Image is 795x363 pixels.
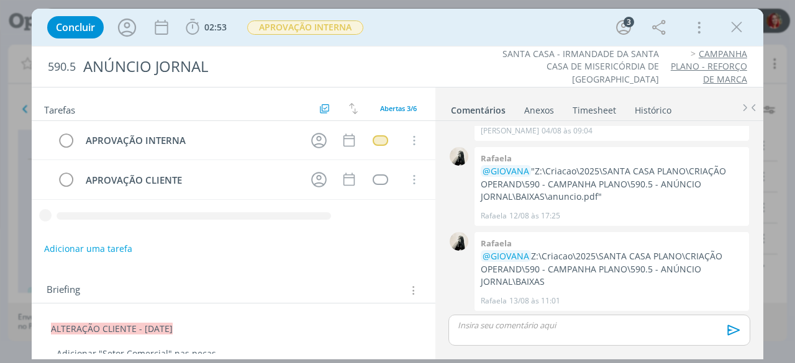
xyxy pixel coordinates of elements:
[483,250,529,262] span: @GIOVANA
[247,20,363,35] span: APROVAÇÃO INTERNA
[43,238,133,260] button: Adicionar uma tarefa
[481,165,743,203] p: "Z:\Criacao\2025\SANTA CASA PLANO\CRIAÇÃO OPERAND\590 - CAMPANHA PLANO\590.5 - ANÚNCIO JORNAL\BAI...
[542,125,593,137] span: 04/08 às 09:04
[80,173,300,188] div: APROVAÇÃO CLIENTE
[509,210,560,222] span: 12/08 às 17:25
[481,295,507,307] p: Rafaela
[32,9,763,359] div: dialog
[481,250,743,288] p: Z:\Criacao\2025\SANTA CASA PLANO\CRIAÇÃO OPERAND\590 - CAMPANHA PLANO\590.5 - ANÚNCIO JORNAL\BAIXAS
[572,99,617,117] a: Timesheet
[614,17,634,37] button: 3
[481,125,539,137] p: [PERSON_NAME]
[450,147,468,166] img: R
[47,16,104,38] button: Concluir
[624,17,634,27] div: 3
[51,323,173,334] span: ALTERAÇÃO CLIENTE - [DATE]
[509,295,560,307] span: 13/08 às 11:01
[483,165,529,177] span: @GIOVANA
[634,99,672,117] a: Histórico
[183,17,230,37] button: 02:53
[481,238,512,249] b: Rafaela
[78,52,450,82] div: ANÚNCIO JORNAL
[51,347,416,360] p: - Adicionar "Setor Comercial" nas peças
[450,99,506,117] a: Comentários
[671,48,747,85] a: CAMPANHA PLANO - REFORÇO DE MARCA
[56,22,95,32] span: Concluir
[44,101,75,116] span: Tarefas
[80,133,300,148] div: APROVAÇÃO INTERNA
[524,104,554,117] div: Anexos
[502,48,659,85] a: SANTA CASA - IRMANDADE DA SANTA CASA DE MISERICÓRDIA DE [GEOGRAPHIC_DATA]
[481,153,512,164] b: Rafaela
[48,60,76,74] span: 590.5
[380,104,417,113] span: Abertas 3/6
[247,20,364,35] button: APROVAÇÃO INTERNA
[481,210,507,222] p: Rafaela
[204,21,227,33] span: 02:53
[450,232,468,251] img: R
[349,103,358,114] img: arrow-down-up.svg
[47,282,80,298] span: Briefing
